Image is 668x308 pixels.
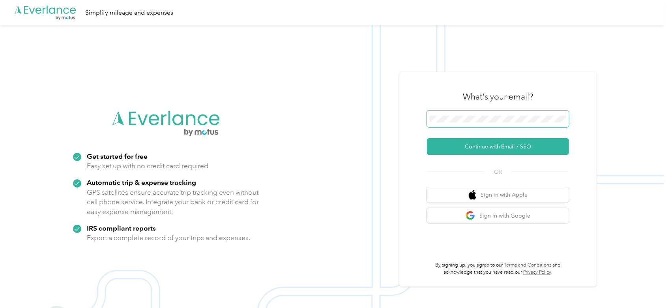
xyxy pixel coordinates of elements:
button: apple logoSign in with Apple [427,187,569,203]
div: Simplify mileage and expenses [85,8,173,18]
p: Export a complete record of your trips and expenses. [87,233,250,243]
strong: Automatic trip & expense tracking [87,178,196,186]
p: By signing up, you agree to our and acknowledge that you have read our . [427,262,569,276]
strong: Get started for free [87,152,148,160]
img: apple logo [469,190,477,200]
h3: What's your email? [463,91,533,102]
span: OR [484,168,512,176]
button: google logoSign in with Google [427,208,569,223]
p: Easy set up with no credit card required [87,161,208,171]
strong: IRS compliant reports [87,224,156,232]
a: Terms and Conditions [504,262,552,268]
p: GPS satellites ensure accurate trip tracking even without cell phone service. Integrate your bank... [87,188,259,217]
a: Privacy Policy [523,269,551,275]
img: google logo [466,211,475,221]
button: Continue with Email / SSO [427,138,569,155]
